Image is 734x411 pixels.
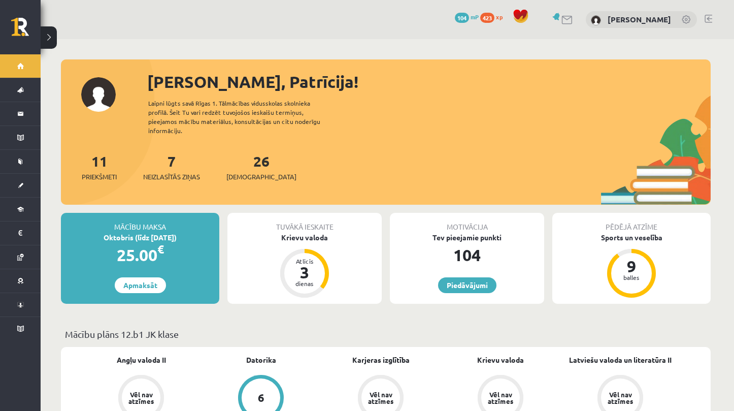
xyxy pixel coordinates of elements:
div: Vēl nav atzīmes [606,391,635,404]
a: Krievu valoda [477,355,524,365]
span: 423 [480,13,494,23]
a: Krievu valoda Atlicis 3 dienas [227,232,382,299]
a: Karjeras izglītība [352,355,410,365]
p: Mācību plāns 12.b1 JK klase [65,327,707,341]
div: Tuvākā ieskaite [227,213,382,232]
div: 3 [289,264,320,280]
span: € [157,242,164,257]
a: 104 mP [455,13,479,21]
div: 6 [258,392,264,403]
a: Angļu valoda II [117,355,166,365]
div: dienas [289,280,320,287]
div: Laipni lūgts savā Rīgas 1. Tālmācības vidusskolas skolnieka profilā. Šeit Tu vari redzēt tuvojošo... [148,99,338,135]
div: Pēdējā atzīme [552,213,711,232]
div: balles [616,274,647,280]
div: Vēl nav atzīmes [366,391,395,404]
div: [PERSON_NAME], Patrīcija! [147,70,711,94]
a: 7Neizlasītās ziņas [143,152,200,182]
a: Apmaksāt [115,277,166,293]
div: Motivācija [390,213,544,232]
span: Priekšmeti [82,172,117,182]
div: Sports un veselība [552,232,711,243]
span: Neizlasītās ziņas [143,172,200,182]
a: 423 xp [480,13,508,21]
img: Patrīcija Bērziņa [591,15,601,25]
a: [PERSON_NAME] [608,14,671,24]
div: Atlicis [289,258,320,264]
div: 104 [390,243,544,267]
div: Vēl nav atzīmes [127,391,155,404]
a: 11Priekšmeti [82,152,117,182]
div: 9 [616,258,647,274]
div: 25.00 [61,243,219,267]
div: Tev pieejamie punkti [390,232,544,243]
span: [DEMOGRAPHIC_DATA] [226,172,296,182]
div: Oktobris (līdz [DATE]) [61,232,219,243]
span: xp [496,13,503,21]
a: 26[DEMOGRAPHIC_DATA] [226,152,296,182]
span: mP [471,13,479,21]
a: Rīgas 1. Tālmācības vidusskola [11,18,41,43]
a: Datorika [246,355,276,365]
div: Krievu valoda [227,232,382,243]
a: Piedāvājumi [438,277,496,293]
div: Mācību maksa [61,213,219,232]
span: 104 [455,13,469,23]
a: Sports un veselība 9 balles [552,232,711,299]
div: Vēl nav atzīmes [486,391,515,404]
a: Latviešu valoda un literatūra II [569,355,672,365]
